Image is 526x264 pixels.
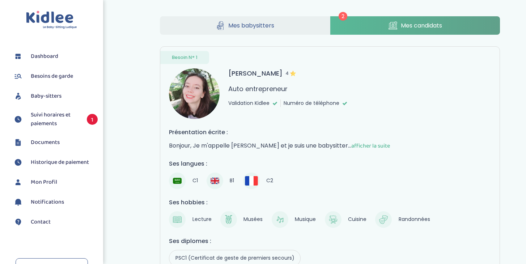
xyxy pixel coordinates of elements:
span: 2 [339,12,347,21]
span: PSC1 (Certificat de geste de premiers secours) [172,253,297,263]
img: logo.svg [26,11,77,29]
img: suivihoraire.svg [13,157,24,168]
p: Auto entrepreneur [228,84,288,94]
h3: [PERSON_NAME] [228,68,296,78]
img: contact.svg [13,217,24,227]
img: Anglais [211,176,219,185]
span: Mes babysitters [228,21,274,30]
h4: Ses hobbies : [169,198,491,207]
img: besoin.svg [13,71,24,82]
a: Dashboard [13,51,98,62]
span: Musées [241,214,266,225]
span: Mes candidats [401,21,442,30]
span: Validation Kidlee [228,99,270,107]
span: Lecture [189,214,215,225]
a: Suivi horaires et paiements 1 [13,111,98,128]
img: avatar [169,68,220,119]
span: Randonnées [395,214,433,225]
a: Mon Profil [13,177,98,188]
span: Numéro de téléphone [284,99,339,107]
img: Arabe [173,176,182,185]
span: B1 [227,176,237,186]
span: C1 [189,176,201,186]
img: notification.svg [13,197,24,208]
img: profil.svg [13,177,24,188]
h4: Ses diplomes : [169,237,491,246]
span: Dashboard [31,52,58,61]
span: Musique [292,214,319,225]
img: suivihoraire.svg [13,114,24,125]
h4: Présentation écrite : [169,128,491,137]
span: Besoin N° 1 [172,54,198,61]
span: Mon Profil [31,178,57,187]
span: 1 [87,114,98,125]
a: Documents [13,137,98,148]
span: afficher la suite [351,141,390,150]
a: Besoins de garde [13,71,98,82]
img: babysitters.svg [13,91,24,102]
span: Documents [31,138,60,147]
span: Besoins de garde [31,72,73,81]
a: Contact [13,217,98,227]
img: dashboard.svg [13,51,24,62]
span: Suivi horaires et paiements [31,111,80,128]
img: documents.svg [13,137,24,148]
h4: Ses langues : [169,159,491,168]
a: Mes babysitters [160,16,330,35]
a: Historique de paiement [13,157,98,168]
span: 4 [285,68,296,78]
span: Baby-sitters [31,92,61,101]
span: Cuisine [345,214,370,225]
span: Contact [31,218,51,226]
span: Historique de paiement [31,158,89,167]
img: Français [245,176,258,185]
a: Mes candidats [330,16,500,35]
a: Notifications [13,197,98,208]
a: Baby-sitters [13,91,98,102]
p: Bonjour, Je m'appelle [PERSON_NAME] et je suis une babysitter... [169,141,491,150]
span: C2 [263,176,276,186]
span: Notifications [31,198,64,206]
